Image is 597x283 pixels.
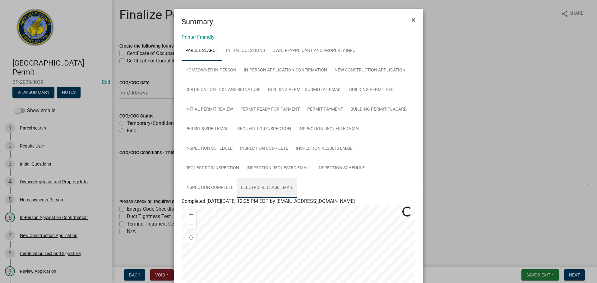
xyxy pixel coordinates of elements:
[182,16,213,27] h4: Summary
[331,61,409,80] a: New Construction Application
[186,233,196,243] div: Find my location
[243,158,314,178] a: Inspection Requested Email
[314,158,368,178] a: Inspection Schedule
[222,41,269,61] a: Initial Questions
[182,34,215,40] a: Printer Friendly
[237,178,297,198] a: Electric Release Email
[240,61,331,80] a: In-Person Application Confirmation
[182,100,237,120] a: Initial Permit Review
[264,80,345,100] a: Building Permit Submittal Email
[186,210,196,220] div: Zoom in
[234,119,295,139] a: Request for Inspection
[345,80,397,100] a: Building Permit Fee
[186,220,196,230] div: Zoom out
[347,100,410,120] a: Building Permit Placard
[182,158,243,178] a: Request for Inspection
[182,61,240,80] a: Homeowner In-Person
[182,41,222,61] a: Parcel search
[236,139,292,159] a: Inspection Complete
[406,11,420,29] button: Close
[182,178,237,198] a: Inspection Complete
[182,139,236,159] a: Inspection Schedule
[237,100,303,120] a: Permit Ready for Payment
[182,119,234,139] a: Permit Issued Email
[303,100,347,120] a: Permit Payment
[295,119,366,139] a: Inspection Requested Email
[182,80,264,100] a: Certification Text and Signature
[269,41,359,61] a: Owner/Applicant and Property Info
[182,198,355,204] span: Completed [DATE][DATE] 12:25 PM EDT by [EMAIL_ADDRESS][DOMAIN_NAME]
[292,139,356,159] a: Inspection Results Email
[411,16,415,24] span: ×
